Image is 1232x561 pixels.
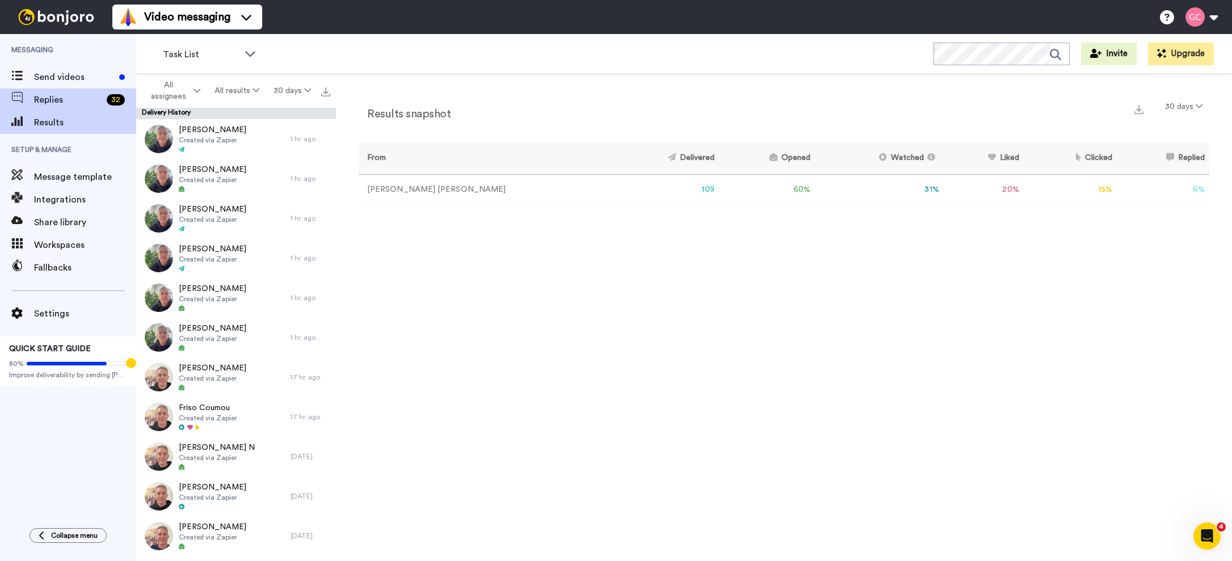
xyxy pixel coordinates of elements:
[126,358,136,368] div: Tooltip anchor
[144,9,230,25] span: Video messaging
[34,216,136,229] span: Share library
[136,318,336,357] a: [PERSON_NAME]Created via Zapier1 hr. ago
[145,284,173,312] img: 48695615-02dc-40a7-b67f-d2231a19f006-thumb.jpg
[1117,143,1209,174] th: Replied
[1148,43,1214,65] button: Upgrade
[136,516,336,556] a: [PERSON_NAME]Created via Zapier[DATE]
[136,159,336,199] a: [PERSON_NAME]Created via Zapier1 hr. ago
[145,482,173,511] img: ba0f369b-77ff-42d3-b248-ed8f01e74081-thumb.jpg
[179,442,255,453] span: [PERSON_NAME] N
[179,255,246,264] span: Created via Zapier
[34,307,136,320] span: Settings
[359,108,451,120] h2: Results snapshot
[291,492,330,501] div: [DATE]
[145,323,173,352] img: 07b3d124-0c84-4705-a6bb-43e9808620f8-thumb.jpg
[179,334,246,343] span: Created via Zapier
[1024,174,1117,205] td: 15 %
[179,164,246,175] span: [PERSON_NAME]
[34,93,102,107] span: Replies
[51,531,98,540] span: Collapse menu
[145,403,173,431] img: 3a723398-c6b3-400e-b094-737b290bc556-thumb.jpg
[815,143,944,174] th: Watched
[266,81,318,101] button: 30 days
[179,362,246,374] span: [PERSON_NAME]
[179,493,246,502] span: Created via Zapier
[291,532,330,541] div: [DATE]
[179,243,246,255] span: [PERSON_NAME]
[291,214,330,223] div: 1 hr. ago
[9,345,91,353] span: QUICK START GUIDE
[291,333,330,342] div: 1 hr. ago
[145,79,191,102] span: All assignees
[9,359,24,368] span: 80%
[9,370,127,379] span: Improve deliverability by sending [PERSON_NAME]’s from your own email
[944,174,1024,205] td: 20 %
[1081,43,1137,65] button: Invite
[136,397,336,437] a: Friso CoumouCreated via Zapier17 hr. ago
[613,143,718,174] th: Delivered
[179,453,255,462] span: Created via Zapier
[145,204,173,233] img: 71cc5b9a-5542-4a70-a415-671b9019ae31-thumb.jpg
[321,87,330,96] img: export.svg
[179,482,246,493] span: [PERSON_NAME]
[136,357,336,397] a: [PERSON_NAME]Created via Zapier17 hr. ago
[34,193,136,206] span: Integrations
[145,522,173,550] img: d8b0759e-f94c-42d1-aa92-d8acc46dee9e-thumb.jpg
[34,116,136,129] span: Results
[136,278,336,318] a: [PERSON_NAME]Created via Zapier1 hr. ago
[359,143,613,174] th: From
[613,174,718,205] td: 109
[34,238,136,252] span: Workspaces
[179,402,237,414] span: Friso Coumou
[136,119,336,159] a: [PERSON_NAME]Created via Zapier1 hr. ago
[359,174,613,205] td: [PERSON_NAME] [PERSON_NAME]
[1024,143,1117,174] th: Clicked
[179,294,246,303] span: Created via Zapier
[107,94,125,106] div: 32
[944,143,1024,174] th: Liked
[318,82,334,99] button: Export all results that match these filters now.
[179,374,246,383] span: Created via Zapier
[136,108,336,119] div: Delivery History
[291,373,330,382] div: 17 hr. ago
[179,414,237,423] span: Created via Zapier
[1217,522,1226,532] span: 4
[1193,522,1221,550] iframe: Intercom live chat
[208,81,267,101] button: All results
[1117,174,1209,205] td: 6 %
[719,174,815,205] td: 60 %
[163,48,239,61] span: Task List
[179,136,246,145] span: Created via Zapier
[291,134,330,144] div: 1 hr. ago
[179,215,246,224] span: Created via Zapier
[179,283,246,294] span: [PERSON_NAME]
[14,9,99,25] img: bj-logo-header-white.svg
[136,199,336,238] a: [PERSON_NAME]Created via Zapier1 hr. ago
[145,164,173,193] img: d31ccade-e800-4daa-b2a9-efa56f700fa2-thumb.jpg
[136,476,336,516] a: [PERSON_NAME]Created via Zapier[DATE]
[1131,100,1147,117] button: Export a summary of each team member’s results that match this filter now.
[291,412,330,421] div: 17 hr. ago
[291,174,330,183] div: 1 hr. ago
[179,204,246,215] span: [PERSON_NAME]
[179,521,246,533] span: [PERSON_NAME]
[138,75,208,107] button: All assignees
[179,124,246,136] span: [PERSON_NAME]
[145,442,173,471] img: a15cf117-f5c8-4322-ae05-47dbfeb35338-thumb.jpg
[136,238,336,278] a: [PERSON_NAME]Created via Zapier1 hr. ago
[119,8,137,26] img: vm-color.svg
[291,452,330,461] div: [DATE]
[145,363,173,391] img: 3d9692bf-408d-4c3b-8d2f-1c007dca6c22-thumb.jpg
[179,323,246,334] span: [PERSON_NAME]
[719,143,815,174] th: Opened
[136,437,336,476] a: [PERSON_NAME] NCreated via Zapier[DATE]
[1158,96,1209,117] button: 30 days
[291,293,330,302] div: 1 hr. ago
[34,170,136,184] span: Message template
[34,70,115,84] span: Send videos
[291,254,330,263] div: 1 hr. ago
[145,125,173,153] img: 70b2f012-c1c8-4841-90a6-9eaf403c73c9-thumb.jpg
[145,244,173,272] img: 65b264df-050b-468f-b427-4fdedf5561b2-thumb.jpg
[1134,105,1143,114] img: export.svg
